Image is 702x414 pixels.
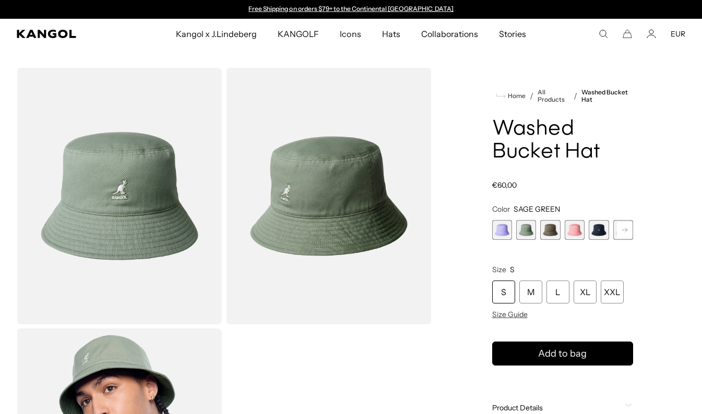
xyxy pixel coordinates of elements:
a: Free Shipping on orders $79+ to the Continental [GEOGRAPHIC_DATA] [248,5,454,13]
a: Kangol [17,30,116,38]
button: Cart [623,29,632,39]
label: Iced Lilac [492,220,512,240]
a: Collaborations [411,19,489,49]
span: KANGOLF [278,19,319,49]
div: L [546,281,569,303]
div: 3 of 13 [540,220,560,240]
label: Navy [589,220,609,240]
div: 6 of 13 [613,220,633,240]
div: 2 of 13 [516,220,536,240]
button: Add to bag [492,342,633,366]
div: M [519,281,542,303]
div: Announcement [244,5,459,14]
span: Icons [340,19,361,49]
label: Smog [540,220,560,240]
img: color-sage-green [17,68,222,324]
div: XXL [601,281,624,303]
span: Color [492,204,510,214]
span: Home [506,92,526,100]
a: Home [496,91,526,101]
summary: Search here [599,29,608,39]
img: color-sage-green [226,68,431,324]
label: Khaki [613,220,633,240]
a: Kangol x J.Lindeberg [165,19,268,49]
span: €60,00 [492,180,517,190]
li: / [526,90,533,102]
label: Pepto [565,220,585,240]
a: Stories [489,19,537,49]
div: 1 of 13 [492,220,512,240]
span: Size [492,265,506,274]
div: XL [574,281,597,303]
span: Add to bag [538,347,587,361]
span: S [510,265,515,274]
label: SAGE GREEN [516,220,536,240]
div: 1 of 2 [244,5,459,14]
span: Kangol x J.Lindeberg [176,19,257,49]
a: Washed Bucket Hat [581,89,633,103]
span: Hats [382,19,400,49]
h1: Washed Bucket Hat [492,118,633,164]
span: Stories [499,19,526,49]
li: / [569,90,577,102]
button: EUR [671,29,685,39]
span: Size Guide [492,310,528,319]
span: SAGE GREEN [514,204,560,214]
a: All Products [538,89,569,103]
a: Icons [329,19,371,49]
span: Product Details [492,403,621,412]
a: Hats [372,19,411,49]
slideshow-component: Announcement bar [244,5,459,14]
div: 4 of 13 [565,220,585,240]
div: 5 of 13 [589,220,609,240]
div: S [492,281,515,303]
a: Account [647,29,656,39]
span: Collaborations [421,19,478,49]
nav: breadcrumbs [492,89,633,103]
a: KANGOLF [267,19,329,49]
